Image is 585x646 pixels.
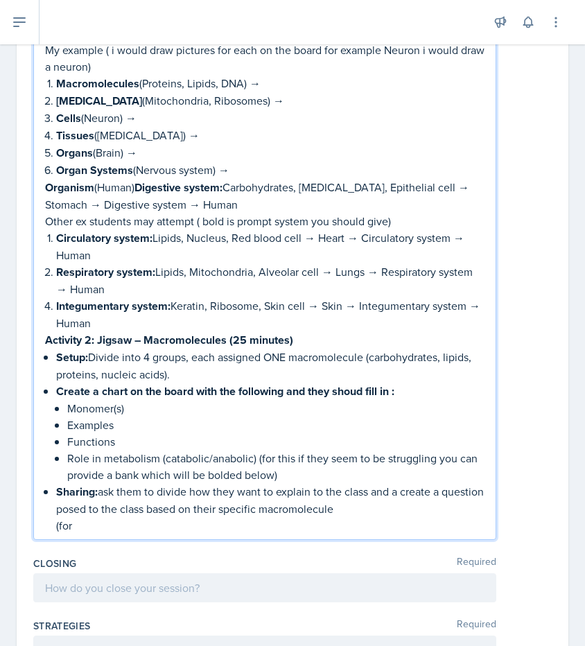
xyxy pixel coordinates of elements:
strong: Activity 2: Jigsaw – Macromolecules (25 minutes) [45,332,293,348]
strong: Organism [45,180,94,195]
strong: Integumentary system: [56,298,171,314]
strong: Organ Systems [56,162,133,178]
strong: Circulatory system: [56,230,152,246]
p: ask them to divide how they want to explain to the class and a create a question posed to the cla... [56,483,484,517]
strong: Macromolecules [56,76,139,91]
strong: Setup: [56,349,88,365]
strong: Sharing: [56,484,98,500]
strong: Create a chart on the board with the following and they shoud fill in : [56,383,394,399]
p: (Neuron) → [56,110,484,127]
label: Strategies [33,619,91,633]
span: Required [457,557,496,570]
p: Monomer(s) [67,400,484,417]
p: ([MEDICAL_DATA]) → [56,127,484,144]
p: Keratin, Ribosome, Skin cell → Skin → Integumentary system → Human [56,297,484,331]
p: Other ex students may attempt ( bold is prompt system you should give) [45,213,484,229]
strong: Organs [56,145,93,161]
strong: Cells [56,110,81,126]
p: Examples [67,417,484,433]
strong: Respiratory system: [56,264,155,280]
p: Lipids, Nucleus, Red blood cell → Heart → Circulatory system → Human [56,229,484,263]
label: Closing [33,557,76,570]
strong: [MEDICAL_DATA] [56,93,142,109]
strong: Tissues [56,128,94,143]
p: Lipids, Mitochondria, Alveolar cell → Lungs → Respiratory system → Human [56,263,484,297]
p: My example ( i would draw pictures for each on the board for example Neuron i would draw a neuron) [45,42,484,75]
strong: Digestive system: [134,180,222,195]
p: Divide into 4 groups, each assigned ONE macromolecule (carbohydrates, lipids, proteins, nucleic a... [56,349,484,383]
span: Required [457,619,496,633]
p: Functions [67,433,484,450]
p: (Brain) → [56,144,484,161]
p: (Proteins, Lipids, DNA) → [56,75,484,92]
p: (Human) Carbohydrates, [MEDICAL_DATA], Epithelial cell → Stomach → Digestive system → Human [45,179,484,213]
p: Role in metabolism (catabolic/anabolic) (for this if they seem to be struggling you can provide a... [67,450,484,483]
p: (Nervous system) → [56,161,484,179]
p: (for [56,517,484,534]
p: (Mitochondria, Ribosomes) → [56,92,484,110]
